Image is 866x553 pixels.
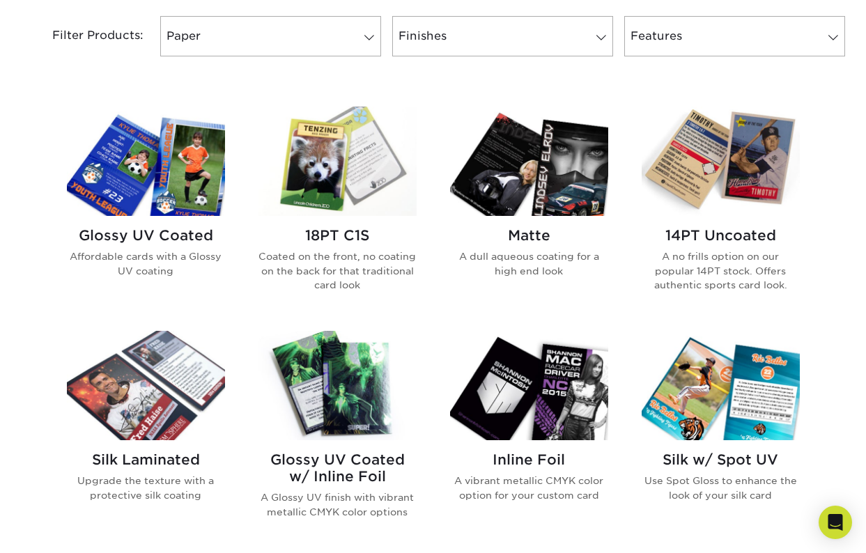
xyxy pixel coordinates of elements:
[258,451,417,485] h2: Glossy UV Coated w/ Inline Foil
[67,107,225,216] img: Glossy UV Coated Trading Cards
[258,331,417,541] a: Glossy UV Coated w/ Inline Foil Trading Cards Glossy UV Coated w/ Inline Foil A Glossy UV finish ...
[642,249,800,292] p: A no frills option on our popular 14PT stock. Offers authentic sports card look.
[642,331,800,440] img: Silk w/ Spot UV Trading Cards
[15,16,155,56] div: Filter Products:
[450,474,608,502] p: A vibrant metallic CMYK color option for your custom card
[67,331,225,541] a: Silk Laminated Trading Cards Silk Laminated Upgrade the texture with a protective silk coating
[258,227,417,244] h2: 18PT C1S
[67,451,225,468] h2: Silk Laminated
[67,227,225,244] h2: Glossy UV Coated
[258,490,417,519] p: A Glossy UV finish with vibrant metallic CMYK color options
[392,16,613,56] a: Finishes
[450,227,608,244] h2: Matte
[642,474,800,502] p: Use Spot Gloss to enhance the look of your silk card
[450,107,608,216] img: Matte Trading Cards
[642,331,800,541] a: Silk w/ Spot UV Trading Cards Silk w/ Spot UV Use Spot Gloss to enhance the look of your silk card
[819,506,852,539] div: Open Intercom Messenger
[258,331,417,440] img: Glossy UV Coated w/ Inline Foil Trading Cards
[642,107,800,314] a: 14PT Uncoated Trading Cards 14PT Uncoated A no frills option on our popular 14PT stock. Offers au...
[624,16,845,56] a: Features
[450,331,608,440] img: Inline Foil Trading Cards
[450,331,608,541] a: Inline Foil Trading Cards Inline Foil A vibrant metallic CMYK color option for your custom card
[67,331,225,440] img: Silk Laminated Trading Cards
[67,107,225,314] a: Glossy UV Coated Trading Cards Glossy UV Coated Affordable cards with a Glossy UV coating
[67,474,225,502] p: Upgrade the texture with a protective silk coating
[642,227,800,244] h2: 14PT Uncoated
[642,107,800,216] img: 14PT Uncoated Trading Cards
[450,107,608,314] a: Matte Trading Cards Matte A dull aqueous coating for a high end look
[258,107,417,314] a: 18PT C1S Trading Cards 18PT C1S Coated on the front, no coating on the back for that traditional ...
[160,16,381,56] a: Paper
[450,451,608,468] h2: Inline Foil
[67,249,225,278] p: Affordable cards with a Glossy UV coating
[642,451,800,468] h2: Silk w/ Spot UV
[450,249,608,278] p: A dull aqueous coating for a high end look
[258,249,417,292] p: Coated on the front, no coating on the back for that traditional card look
[258,107,417,216] img: 18PT C1S Trading Cards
